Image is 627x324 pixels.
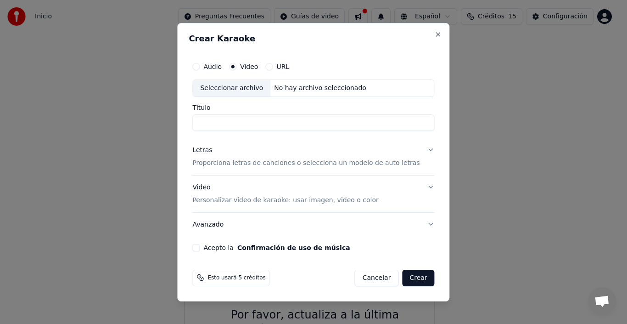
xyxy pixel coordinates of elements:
p: Personalizar video de karaoke: usar imagen, video o color [192,195,378,205]
label: Acepto la [203,244,350,250]
button: Crear [402,269,434,286]
span: Esto usará 5 créditos [207,274,265,281]
button: VideoPersonalizar video de karaoke: usar imagen, video o color [192,176,434,212]
div: No hay archivo seleccionado [270,84,370,93]
div: Letras [192,146,212,155]
label: Audio [203,63,222,70]
button: Acepto la [237,244,350,250]
div: Video [192,183,378,205]
button: Cancelar [355,269,399,286]
label: Título [192,104,434,111]
h2: Crear Karaoke [189,34,438,43]
label: URL [276,63,289,70]
button: LetrasProporciona letras de canciones o selecciona un modelo de auto letras [192,138,434,175]
label: Video [240,63,258,70]
button: Avanzado [192,212,434,236]
p: Proporciona letras de canciones o selecciona un modelo de auto letras [192,159,420,168]
div: Seleccionar archivo [193,80,270,97]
